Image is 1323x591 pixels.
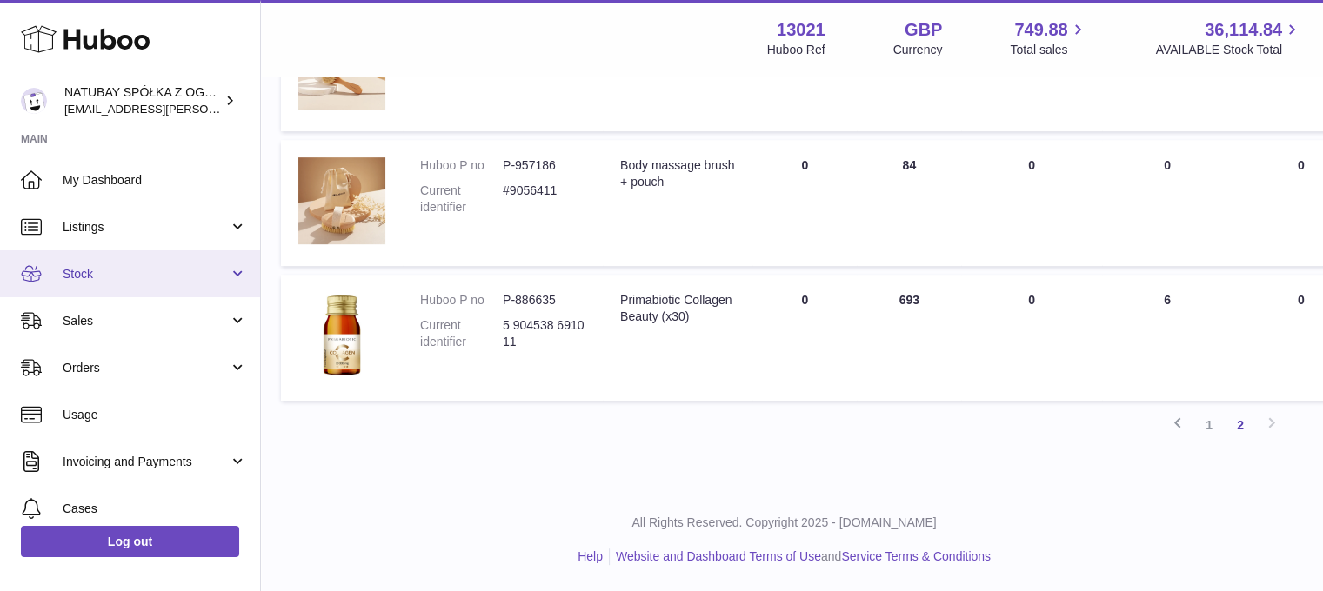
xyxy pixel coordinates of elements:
span: 749.88 [1014,18,1067,42]
dt: Huboo P no [420,292,503,309]
td: 693 [857,275,961,401]
td: 0 [961,140,1102,266]
dd: P-957186 [503,157,585,174]
span: 0 [1298,158,1305,172]
p: All Rights Reserved. Copyright 2025 - [DOMAIN_NAME] [267,515,1301,531]
td: 0 [1102,140,1233,266]
span: Cases [63,501,247,517]
span: Orders [63,360,229,376]
span: 36,114.84 [1205,18,1282,42]
a: 36,114.84 AVAILABLE Stock Total [1155,18,1302,58]
span: Stock [63,266,229,282]
div: NATUBAY SPÓŁKA Z OGRANICZONĄ ODPOWIEDZIALNOŚCIĄ [64,84,221,117]
span: My Dashboard [63,172,247,189]
span: 0 [1298,293,1305,307]
span: Sales [63,313,229,329]
div: Primabiotic Collagen Beauty (x30) [620,292,735,325]
a: Website and Dashboard Terms of Use [616,549,821,563]
strong: 13021 [777,18,825,42]
td: 84 [857,140,961,266]
a: Help [578,549,603,563]
span: Listings [63,219,229,236]
span: Usage [63,407,247,423]
a: Service Terms & Conditions [841,549,991,563]
dd: #9056411 [503,183,585,216]
dd: P-886635 [503,292,585,309]
a: 1 [1193,409,1225,441]
span: AVAILABLE Stock Total [1155,42,1302,58]
img: product image [298,292,385,379]
a: Log out [21,526,239,557]
div: Body massage brush + pouch [620,157,735,190]
td: 0 [752,275,857,401]
a: 2 [1225,409,1256,441]
dt: Huboo P no [420,157,503,174]
img: product image [298,157,385,244]
a: 749.88 Total sales [1010,18,1087,58]
td: 0 [752,140,857,266]
div: Huboo Ref [767,42,825,58]
dd: 5 904538 691011 [503,317,585,350]
td: 6 [1102,275,1233,401]
li: and [610,548,991,565]
div: Currency [893,42,943,58]
img: kacper.antkowski@natubay.pl [21,88,47,114]
span: Total sales [1010,42,1087,58]
span: [EMAIL_ADDRESS][PERSON_NAME][DOMAIN_NAME] [64,102,349,116]
strong: GBP [905,18,942,42]
dt: Current identifier [420,317,503,350]
dt: Current identifier [420,183,503,216]
span: Invoicing and Payments [63,454,229,470]
td: 0 [961,275,1102,401]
